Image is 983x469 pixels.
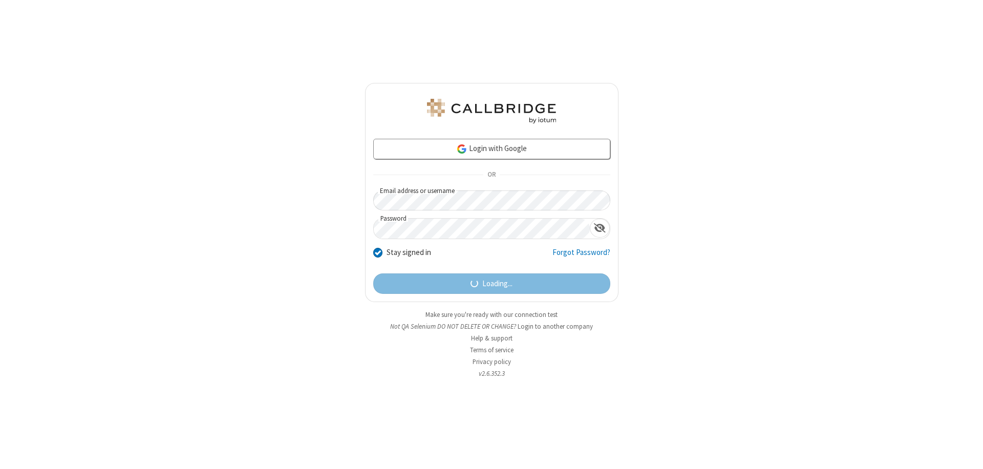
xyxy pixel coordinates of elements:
a: Help & support [471,334,512,343]
a: Make sure you're ready with our connection test [425,310,558,319]
div: Show password [590,219,610,238]
button: Loading... [373,273,610,294]
li: v2.6.352.3 [365,369,618,378]
input: Password [374,219,590,239]
a: Privacy policy [473,357,511,366]
input: Email address or username [373,190,610,210]
a: Forgot Password? [552,247,610,266]
a: Terms of service [470,346,514,354]
button: Login to another company [518,322,593,331]
img: google-icon.png [456,143,467,155]
span: Loading... [482,278,512,290]
img: QA Selenium DO NOT DELETE OR CHANGE [425,99,558,123]
li: Not QA Selenium DO NOT DELETE OR CHANGE? [365,322,618,331]
span: OR [483,168,500,182]
a: Login with Google [373,139,610,159]
label: Stay signed in [387,247,431,259]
